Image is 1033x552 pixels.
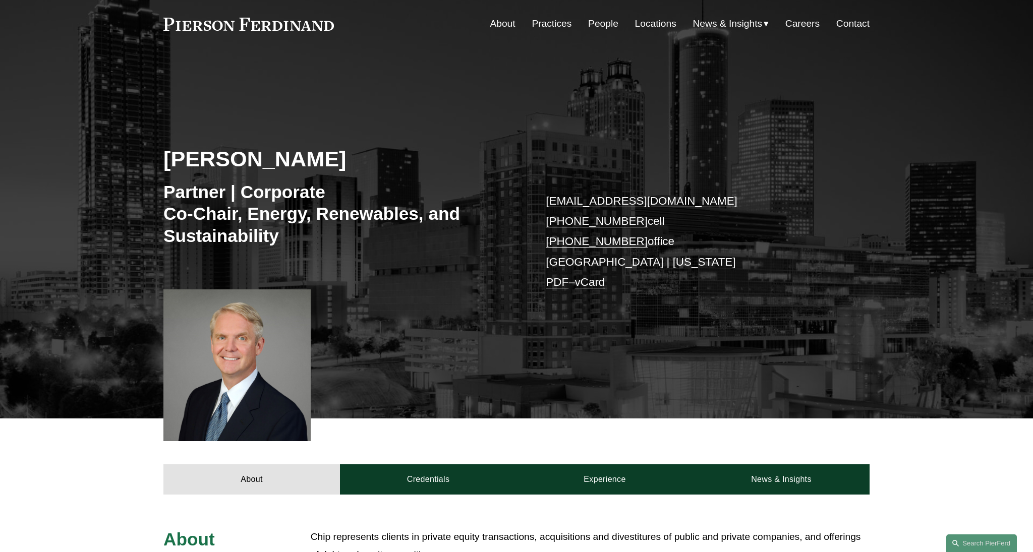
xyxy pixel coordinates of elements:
[490,14,515,33] a: About
[163,529,215,549] span: About
[163,146,516,172] h2: [PERSON_NAME]
[785,14,820,33] a: Careers
[635,14,676,33] a: Locations
[163,464,340,495] a: About
[532,14,571,33] a: Practices
[340,464,516,495] a: Credentials
[546,195,737,207] a: [EMAIL_ADDRESS][DOMAIN_NAME]
[946,534,1017,552] a: Search this site
[546,235,648,248] a: [PHONE_NUMBER]
[163,181,516,247] h3: Partner | Corporate Co-Chair, Energy, Renewables, and Sustainability
[588,14,618,33] a: People
[546,276,568,288] a: PDF
[546,215,648,227] a: [PHONE_NUMBER]
[546,191,840,293] p: cell office [GEOGRAPHIC_DATA] | [US_STATE] –
[836,14,870,33] a: Contact
[575,276,605,288] a: vCard
[693,14,769,33] a: folder dropdown
[516,464,693,495] a: Experience
[693,464,870,495] a: News & Insights
[693,15,763,33] span: News & Insights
